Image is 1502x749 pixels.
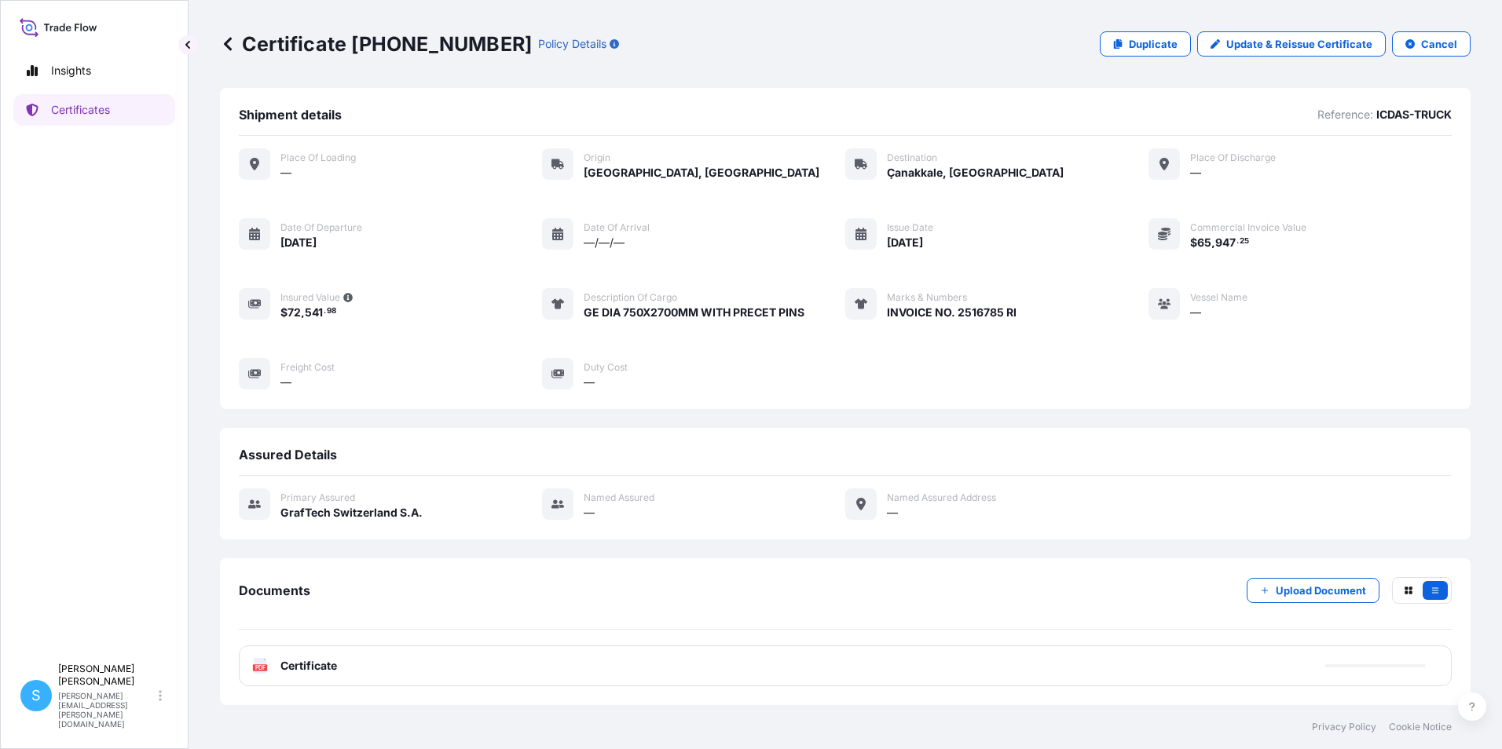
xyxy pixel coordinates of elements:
[887,505,898,521] span: —
[1190,152,1276,164] span: Place of discharge
[1190,305,1201,320] span: —
[1190,165,1201,181] span: —
[1226,36,1372,52] p: Update & Reissue Certificate
[1190,237,1197,248] span: $
[51,63,91,79] p: Insights
[51,102,110,118] p: Certificates
[887,491,996,504] span: Named Assured Address
[280,235,317,250] span: [DATE]
[280,374,291,390] span: —
[584,221,650,234] span: Date of arrival
[1129,36,1178,52] p: Duplicate
[1211,237,1215,248] span: ,
[1317,107,1373,122] p: Reference:
[1392,31,1471,57] button: Cancel
[239,583,310,598] span: Documents
[584,235,625,250] span: —/—/—
[301,307,305,318] span: ,
[58,691,156,729] p: [PERSON_NAME][EMAIL_ADDRESS][PERSON_NAME][DOMAIN_NAME]
[31,688,41,703] span: S
[305,307,323,318] span: 541
[1190,221,1306,234] span: Commercial Invoice Value
[280,658,337,674] span: Certificate
[887,152,937,164] span: Destination
[1215,237,1236,248] span: 947
[887,305,1017,320] span: INVOICE NO. 2516785 RI
[1312,721,1376,733] a: Privacy Policy
[327,309,336,314] span: 98
[1247,578,1379,603] button: Upload Document
[584,505,595,521] span: —
[280,165,291,181] span: —
[280,307,288,318] span: $
[1421,36,1457,52] p: Cancel
[584,305,804,320] span: GE DIA 750X2700MM WITH PRECET PINS
[1389,721,1452,733] a: Cookie Notice
[280,291,340,304] span: Insured Value
[584,291,677,304] span: Description of cargo
[584,361,628,374] span: Duty Cost
[1197,237,1211,248] span: 65
[220,31,532,57] p: Certificate [PHONE_NUMBER]
[584,374,595,390] span: —
[288,307,301,318] span: 72
[280,491,355,504] span: Primary assured
[538,36,606,52] p: Policy Details
[1190,291,1247,304] span: Vessel Name
[280,505,423,521] span: GrafTech Switzerland S.A.
[280,152,356,164] span: Place of Loading
[1276,583,1366,598] p: Upload Document
[584,491,654,504] span: Named Assured
[887,291,967,304] span: Marks & Numbers
[280,361,335,374] span: Freight Cost
[584,152,610,164] span: Origin
[13,55,175,86] a: Insights
[58,663,156,688] p: [PERSON_NAME] [PERSON_NAME]
[255,665,266,670] text: PDF
[1376,107,1452,122] p: ICDAS-TRUCK
[887,235,923,250] span: [DATE]
[1240,239,1249,244] span: 25
[239,107,342,122] span: Shipment details
[239,447,337,462] span: Assured Details
[280,221,362,234] span: Date of departure
[1197,31,1386,57] a: Update & Reissue Certificate
[1100,31,1191,57] a: Duplicate
[1236,239,1239,244] span: .
[887,165,1064,181] span: Çanakkale, [GEOGRAPHIC_DATA]
[887,221,933,234] span: Issue Date
[13,94,175,126] a: Certificates
[584,165,819,181] span: [GEOGRAPHIC_DATA], [GEOGRAPHIC_DATA]
[324,309,326,314] span: .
